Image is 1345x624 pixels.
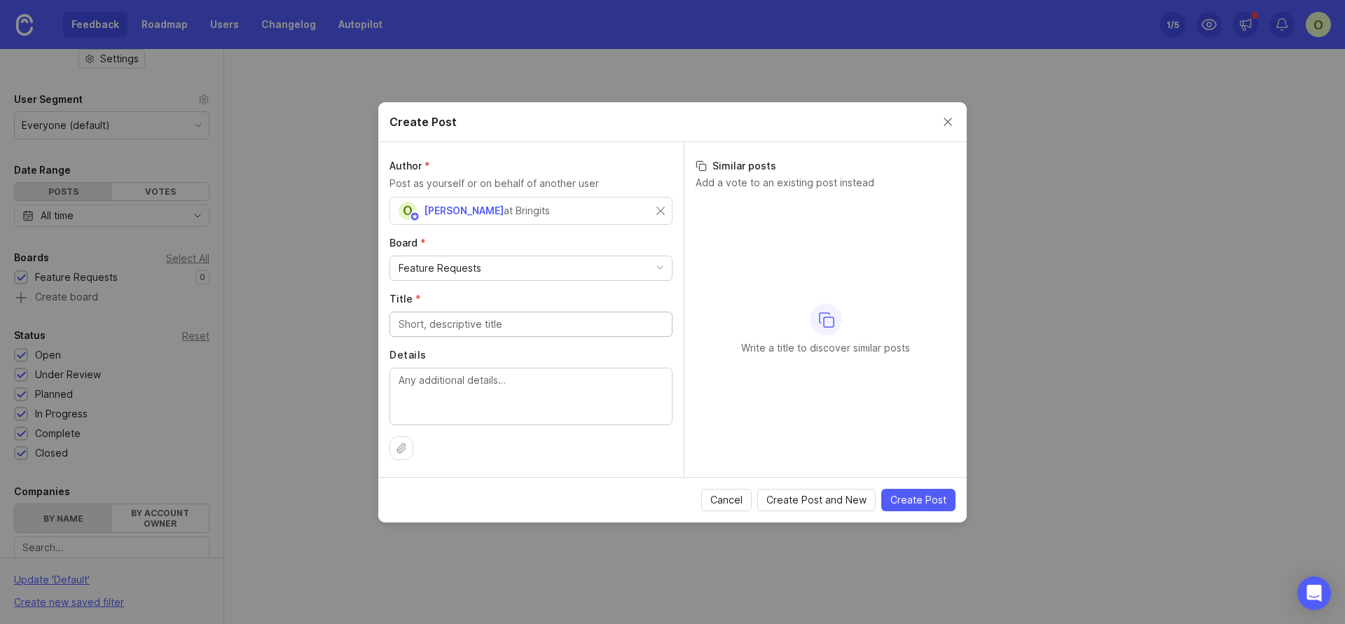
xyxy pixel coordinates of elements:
[710,493,743,507] span: Cancel
[766,493,867,507] span: Create Post and New
[757,489,876,511] button: Create Post and New
[399,261,481,276] div: Feature Requests
[424,204,504,216] span: [PERSON_NAME]
[741,341,910,355] p: Write a title to discover similar posts
[389,113,457,130] h2: Create Post
[399,202,417,220] div: O
[696,176,956,190] p: Add a vote to an existing post instead
[389,176,672,191] p: Post as yourself or on behalf of another user
[389,293,421,305] span: Title (required)
[410,211,420,221] img: member badge
[389,160,430,172] span: Author (required)
[504,203,550,219] div: at Bringits
[389,348,672,362] label: Details
[701,489,752,511] button: Cancel
[1297,576,1331,610] div: Open Intercom Messenger
[696,159,956,173] h3: Similar posts
[881,489,956,511] button: Create Post
[399,317,663,332] input: Short, descriptive title
[940,114,956,130] button: Close create post modal
[890,493,946,507] span: Create Post
[389,237,426,249] span: Board (required)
